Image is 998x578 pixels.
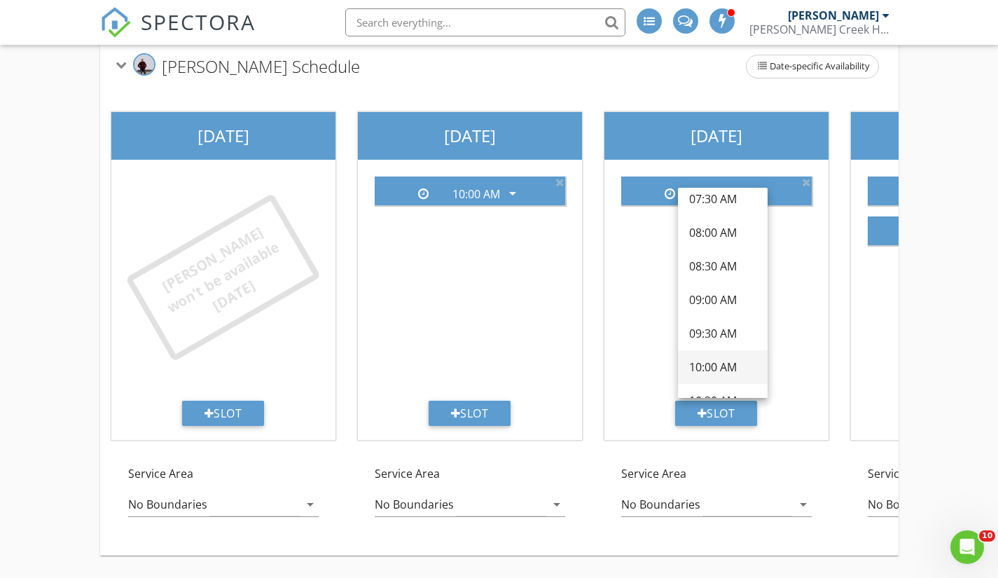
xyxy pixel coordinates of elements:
[162,55,360,78] span: [PERSON_NAME] Schedule
[358,112,582,160] div: [DATE]
[979,530,995,542] span: 10
[675,401,758,426] div: Slot
[689,224,756,241] div: 08:00 AM
[347,451,593,544] div: Service Area
[141,7,256,36] span: SPECTORA
[111,112,335,160] div: [DATE]
[621,498,700,511] div: No Boundaries
[689,325,756,342] div: 09:30 AM
[795,496,812,513] i: arrow_drop_down
[950,530,984,564] iframe: Intercom live chat
[452,188,500,200] div: 10:00 AM
[375,498,454,511] div: No Boundaries
[345,8,625,36] input: Search everything...
[604,112,829,160] div: [DATE]
[689,258,756,275] div: 08:30 AM
[868,498,947,511] div: No Boundaries
[749,22,889,36] div: Sledge Creek Home Services LLC
[689,191,756,207] div: 07:30 AM
[429,401,511,426] div: Slot
[593,451,840,544] div: Service Area
[689,291,756,308] div: 09:00 AM
[689,359,756,376] div: 10:00 AM
[788,8,879,22] div: [PERSON_NAME]
[133,53,155,76] img: img_0020.jpeg
[689,392,756,409] div: 10:30 AM
[504,185,521,202] i: arrow_drop_down
[302,496,319,513] i: arrow_drop_down
[100,451,347,544] div: Service Area
[128,498,207,511] div: No Boundaries
[148,216,298,339] div: [PERSON_NAME] won't be available [DATE]
[182,401,265,426] div: Slot
[747,55,878,78] span: Date-specific Availability
[100,19,256,48] a: SPECTORA
[100,7,131,38] img: The Best Home Inspection Software - Spectora
[751,185,768,202] i: arrow_drop_down
[548,496,565,513] i: arrow_drop_down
